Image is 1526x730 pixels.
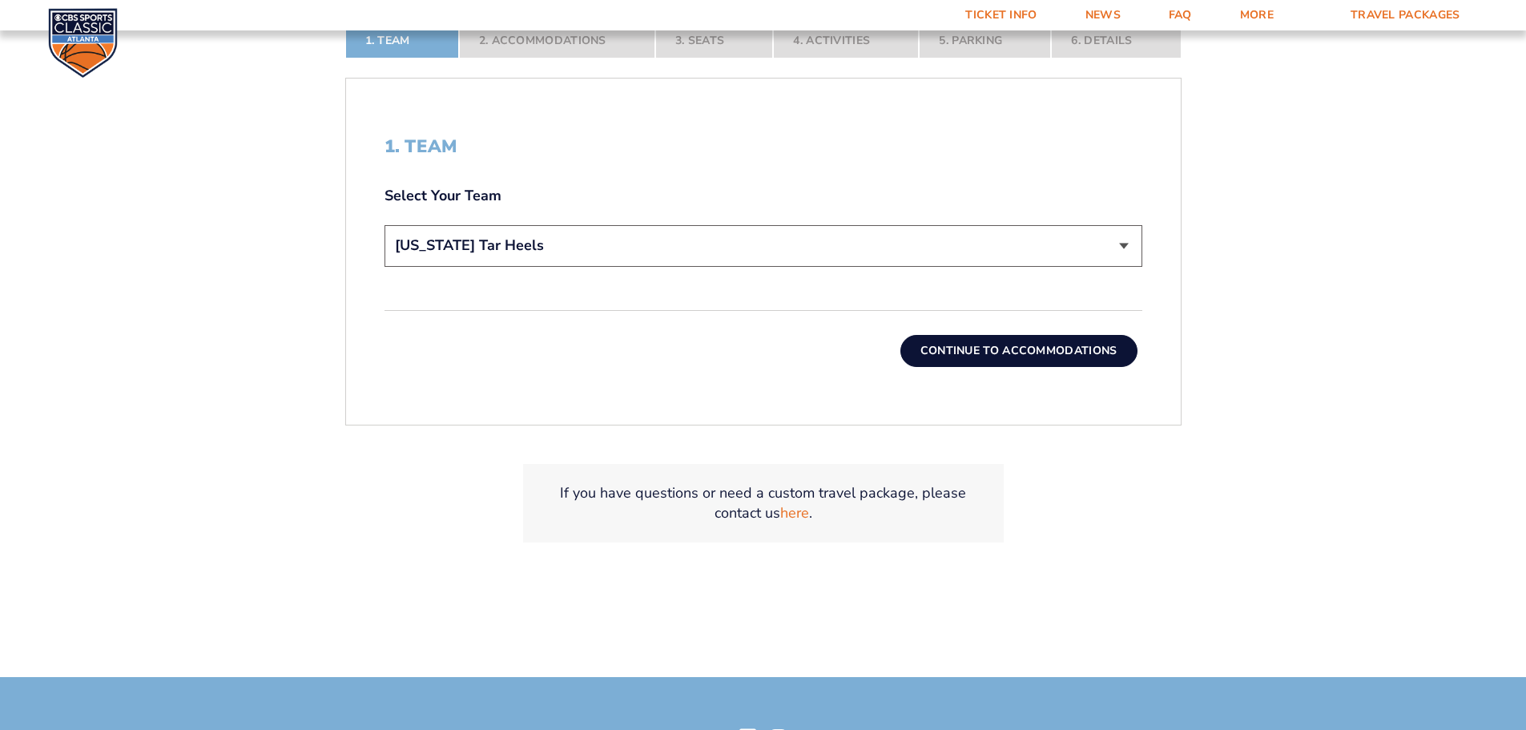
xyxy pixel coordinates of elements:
[385,186,1142,206] label: Select Your Team
[542,483,984,523] p: If you have questions or need a custom travel package, please contact us .
[48,8,118,78] img: CBS Sports Classic
[900,335,1137,367] button: Continue To Accommodations
[780,503,809,523] a: here
[385,136,1142,157] h2: 1. Team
